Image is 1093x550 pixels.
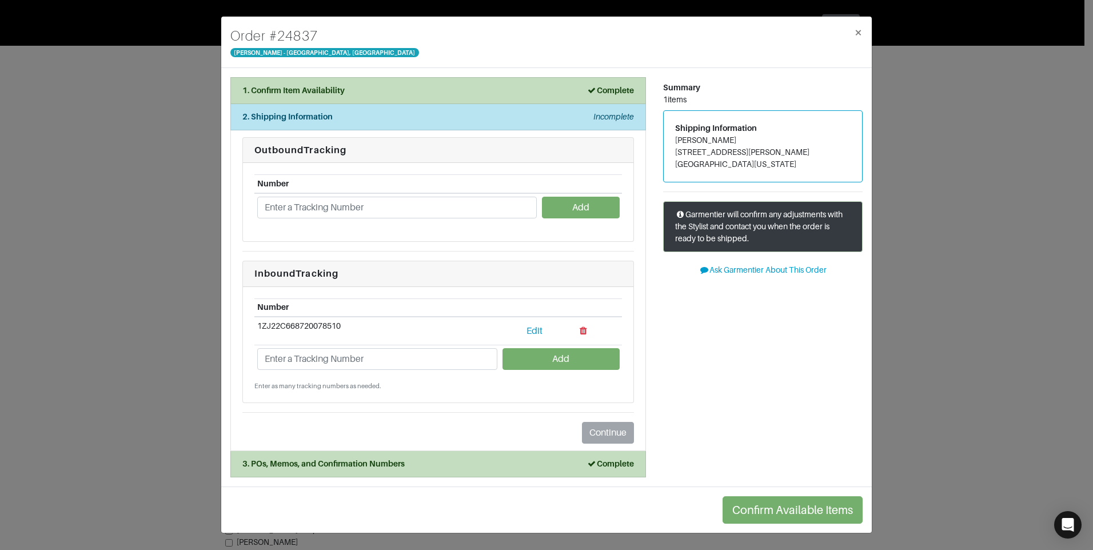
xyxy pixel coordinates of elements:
strong: Complete [587,459,634,468]
div: Garmentier will confirm any adjustments with the Stylist and contact you when the order is ready ... [663,201,863,252]
address: [PERSON_NAME] [STREET_ADDRESS][PERSON_NAME] [GEOGRAPHIC_DATA][US_STATE] [675,134,851,170]
th: Number [254,298,500,317]
strong: Complete [587,86,634,95]
em: Incomplete [593,112,634,121]
div: Open Intercom Messenger [1054,511,1082,539]
h4: Order # 24837 [230,26,419,46]
span: Shipping Information [675,123,757,133]
div: 1 items [663,94,863,106]
input: Enter a Tracking Number [257,348,497,370]
button: Confirm Available Items [723,496,863,524]
button: Add [502,348,619,370]
td: 1ZJ22C668720078510 [254,317,500,345]
div: Summary [663,82,863,94]
button: Edit [502,320,567,342]
strong: 3. POs, Memos, and Confirmation Numbers [242,459,405,468]
button: Ask Garmentier About This Order [663,261,863,279]
small: Enter as many tracking numbers as needed. [254,381,622,391]
h6: Inbound Tracking [254,268,622,279]
span: [PERSON_NAME] - [GEOGRAPHIC_DATA], [GEOGRAPHIC_DATA] [230,48,419,57]
span: × [854,25,863,40]
th: Number [254,175,539,193]
h6: Outbound Tracking [254,145,622,156]
button: Add [542,197,619,218]
strong: 1. Confirm Item Availability [242,86,345,95]
input: Enter a Tracking Number [257,197,537,218]
button: Close [845,17,872,49]
strong: 2. Shipping Information [242,112,333,121]
button: Continue [582,422,634,444]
